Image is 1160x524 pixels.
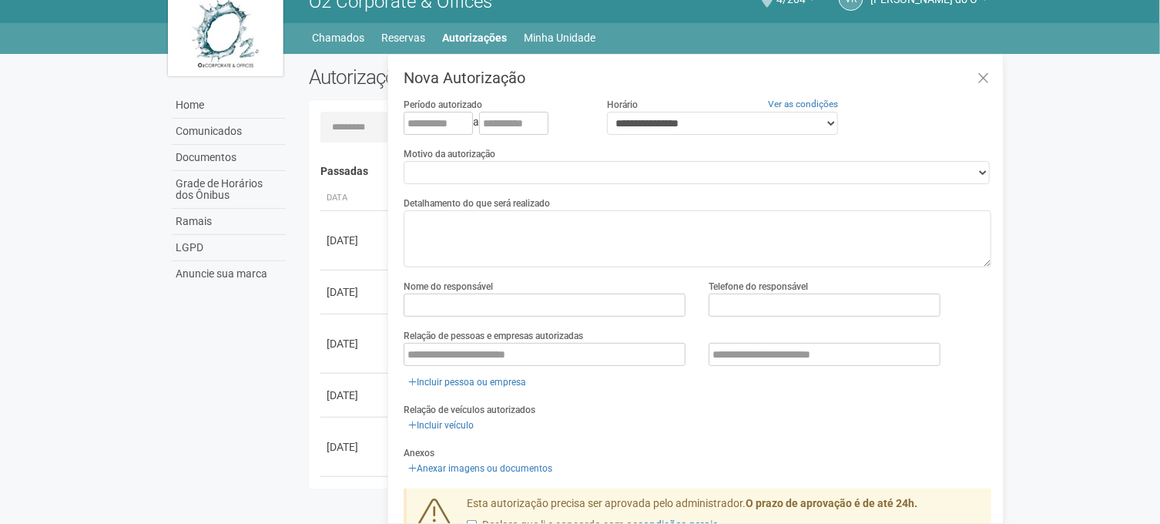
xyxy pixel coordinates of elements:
a: Comunicados [172,119,286,145]
label: Nome do responsável [404,280,493,294]
a: Home [172,92,286,119]
a: Incluir pessoa ou empresa [404,374,531,391]
a: Ramais [172,209,286,235]
a: Incluir veículo [404,417,478,434]
div: [DATE] [327,388,384,403]
a: Anuncie sua marca [172,261,286,287]
label: Anexos [404,446,434,460]
a: LGPD [172,235,286,261]
a: Documentos [172,145,286,171]
a: Grade de Horários dos Ônibus [172,171,286,209]
label: Relação de veículos autorizados [404,403,535,417]
div: a [404,112,584,135]
div: [DATE] [327,336,384,351]
label: Telefone do responsável [709,280,808,294]
a: Minha Unidade [524,27,595,49]
h3: Nova Autorização [404,70,991,86]
label: Relação de pessoas e empresas autorizadas [404,329,583,343]
h4: Passadas [320,166,981,177]
th: Data [320,186,390,211]
a: Chamados [312,27,364,49]
div: [DATE] [327,233,384,248]
a: Reservas [381,27,425,49]
div: [DATE] [327,439,384,455]
label: Horário [607,98,638,112]
label: Detalhamento do que será realizado [404,196,550,210]
label: Período autorizado [404,98,482,112]
a: Anexar imagens ou documentos [404,460,557,477]
strong: O prazo de aprovação é de até 24h. [746,497,917,509]
a: Ver as condições [769,99,839,109]
div: [DATE] [327,284,384,300]
label: Motivo da autorização [404,147,495,161]
a: Autorizações [442,27,507,49]
h2: Autorizações [309,65,639,89]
